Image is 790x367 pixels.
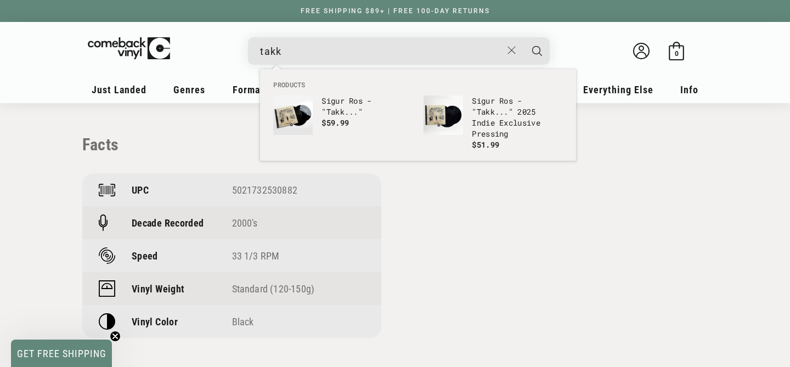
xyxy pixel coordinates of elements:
[273,95,313,135] img: Sigur Ros - "Takk..."
[424,95,463,135] img: Sigur Ros - "Takk..." 2025 Indie Exclusive Pressing
[273,95,413,148] a: Sigur Ros - "Takk..." Sigur Ros - "Takk..." $59.99
[321,117,349,128] span: $59.99
[132,217,204,229] p: Decade Recorded
[523,37,551,65] button: Search
[326,106,345,117] b: Takk
[472,139,499,150] span: $51.99
[675,49,679,58] span: 0
[472,95,563,139] p: Sigur Ros - " ..." 2025 Indie Exclusive Pressing
[232,283,315,295] a: Standard (120-150g)
[268,80,568,90] li: Products
[132,184,149,196] p: UPC
[248,37,550,65] div: Search
[110,331,121,342] button: Close teaser
[92,84,146,95] span: Just Landed
[132,316,178,328] p: Vinyl Color
[424,95,563,150] a: Sigur Ros - "Takk..." 2025 Indie Exclusive Pressing Sigur Ros - "Takk..." 2025 Indie Exclusive Pr...
[82,135,381,154] p: Facts
[173,84,205,95] span: Genres
[233,84,269,95] span: Formats
[583,84,653,95] span: Everything Else
[680,84,698,95] span: Info
[260,40,502,63] input: When autocomplete results are available use up and down arrows to review and enter to select
[232,316,254,328] span: Black
[232,250,280,262] a: 33 1/3 RPM
[290,7,501,15] a: FREE SHIPPING $89+ | FREE 100-DAY RETURNS
[132,283,184,295] p: Vinyl Weight
[260,69,576,161] div: Products
[502,38,522,63] button: Close
[132,250,158,262] p: Speed
[477,106,495,117] b: Takk
[232,217,258,229] a: 2000's
[418,90,568,156] li: products: Sigur Ros - "Takk..." 2025 Indie Exclusive Pressing
[268,90,418,154] li: products: Sigur Ros - "Takk..."
[11,340,112,367] div: GET FREE SHIPPINGClose teaser
[17,348,106,359] span: GET FREE SHIPPING
[321,95,413,117] p: Sigur Ros - " ..."
[232,184,365,196] div: 5021732530882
